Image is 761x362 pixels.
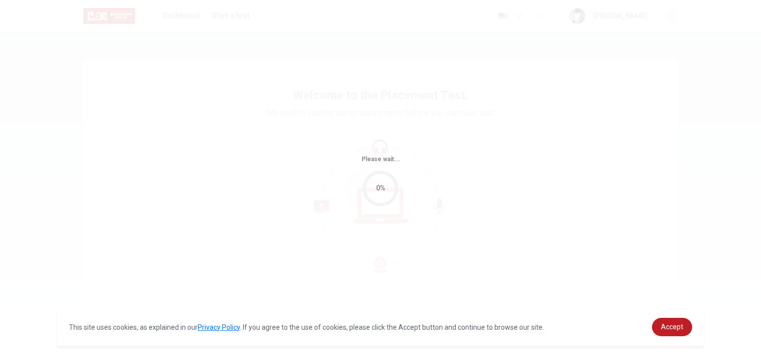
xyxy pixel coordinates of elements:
[362,156,400,163] span: Please wait...
[57,308,704,346] div: cookieconsent
[376,182,385,194] div: 0%
[198,323,240,331] a: Privacy Policy
[69,323,544,331] span: This site uses cookies, as explained in our . If you agree to the use of cookies, please click th...
[652,318,692,336] a: dismiss cookie message
[661,323,683,331] span: Accept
